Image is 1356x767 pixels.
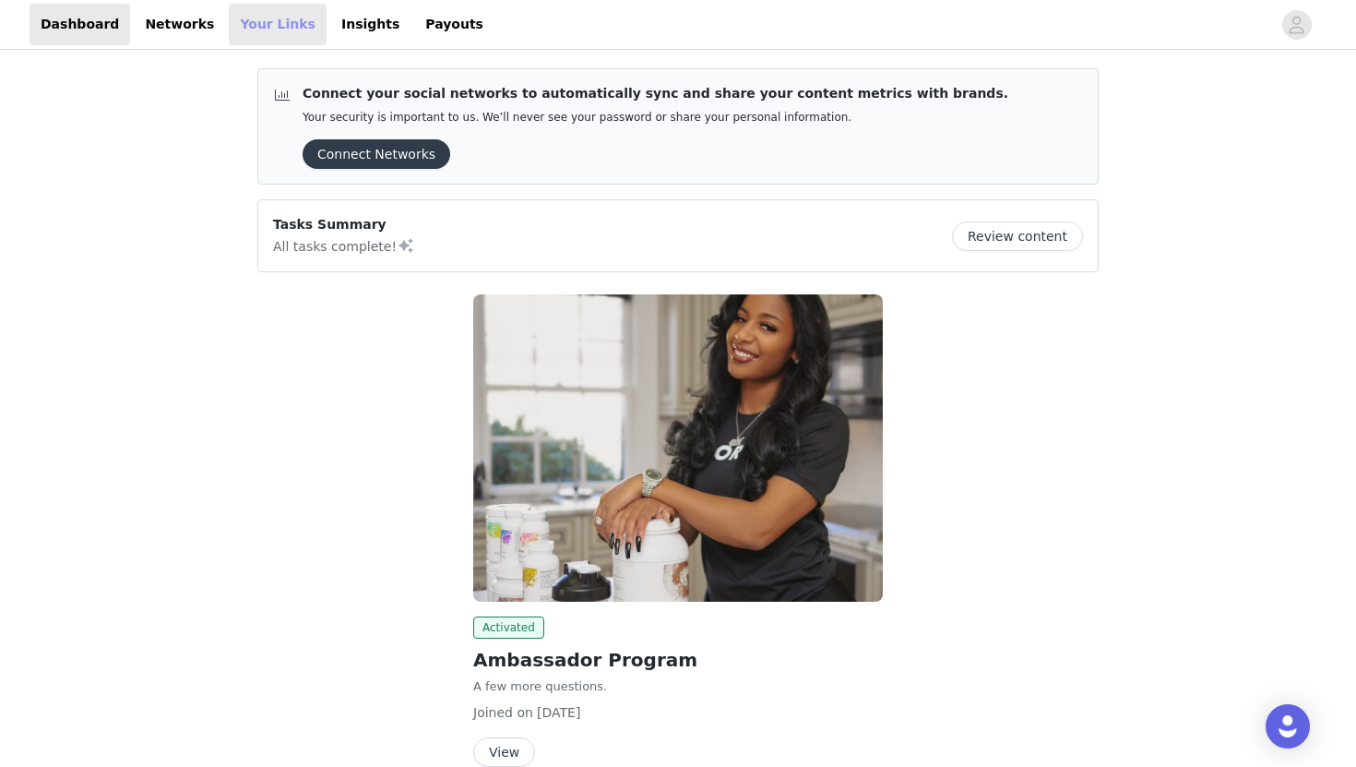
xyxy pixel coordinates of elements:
[134,4,225,45] a: Networks
[303,139,450,169] button: Connect Networks
[473,617,544,639] span: Activated
[473,294,883,602] img: Thorne
[229,4,327,45] a: Your Links
[473,677,883,696] p: A few more questions.
[414,4,494,45] a: Payouts
[1266,704,1310,749] div: Open Intercom Messenger
[273,215,415,234] p: Tasks Summary
[473,746,535,760] a: View
[273,234,415,257] p: All tasks complete!
[30,4,130,45] a: Dashboard
[952,222,1083,251] button: Review content
[473,705,533,720] span: Joined on
[330,4,410,45] a: Insights
[303,111,1008,125] p: Your security is important to us. We’ll never see your password or share your personal information.
[303,84,1008,103] p: Connect your social networks to automatically sync and share your content metrics with brands.
[473,646,883,674] h2: Ambassador Program
[473,737,535,767] button: View
[537,705,580,720] span: [DATE]
[1288,10,1305,40] div: avatar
